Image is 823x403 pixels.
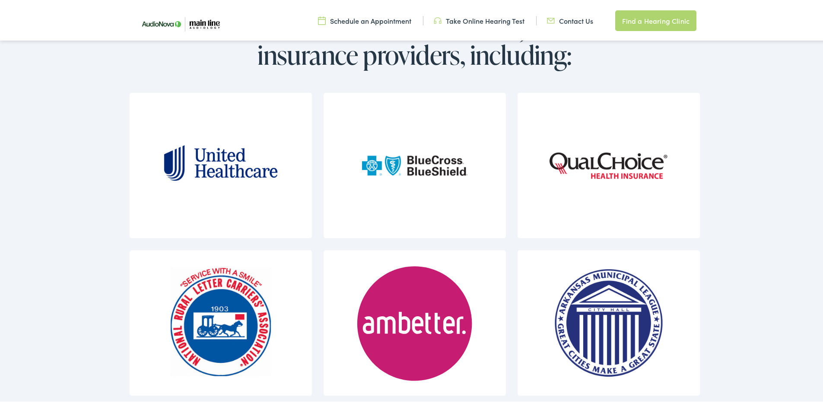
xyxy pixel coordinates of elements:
[356,91,474,236] img: BlueCross BlueShield logo
[356,249,474,394] img: The official logo for Ambetter.
[318,14,326,24] img: utility icon
[550,249,668,394] img: Arkansas Municipal League
[434,14,442,24] img: utility icon
[162,91,280,236] img: united healthcare logo
[434,14,524,24] a: Take Online Hearing Test
[547,14,593,24] a: Contact Us
[162,249,280,394] img: The official logo for the National Rural Letter Carriers' Association.
[121,10,709,67] h2: We work with most major insurance providers, including:
[550,91,668,236] img: The official logo for QualChoice Health Insurance.
[318,14,411,24] a: Schedule an Appointment
[547,14,555,24] img: utility icon
[615,9,696,29] a: Find a Hearing Clinic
